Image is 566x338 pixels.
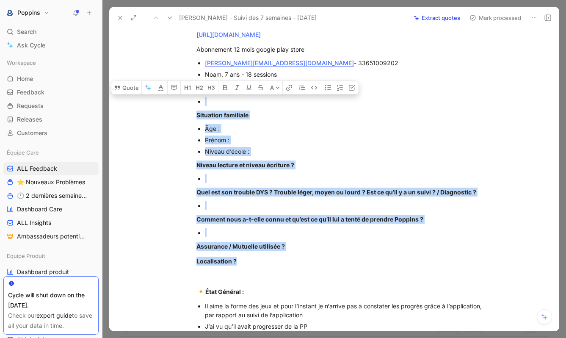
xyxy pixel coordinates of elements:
[17,40,45,50] span: Ask Cycle
[205,288,244,295] strong: État Général :
[205,124,489,133] div: Âge :
[205,147,489,156] div: Niveau d’école :
[196,243,285,250] strong: Assurance / Mutuelle utilisée ?
[17,129,47,137] span: Customers
[205,58,489,67] div: - 33651009202
[17,75,33,83] span: Home
[3,25,99,38] div: Search
[205,302,489,319] div: Il aime la forme des jeux et pour l’instant je n‘arrive pas à constater les progrès grâce à l’app...
[196,258,237,265] strong: Localisation ?
[196,45,489,54] div: Abonnement 12 mois google play store
[17,232,87,241] span: Ambassadeurs potentiels
[36,312,72,319] a: export guide
[196,287,205,296] span: 🔸
[3,203,99,216] a: Dashboard Care
[17,9,40,17] h1: Poppins
[205,136,489,144] div: Prénom :
[196,31,261,38] a: [URL][DOMAIN_NAME]
[3,216,99,229] a: ALL Insights
[179,13,317,23] span: [PERSON_NAME] - Suivi des 7 semaines - [DATE]
[17,88,44,97] span: Feedback
[17,115,42,124] span: Releases
[3,127,99,139] a: Customers
[196,216,423,223] strong: Comment nous a-t-elle connu et qu’est ce qu’il lui a tenté de prendre Poppins ?
[3,176,99,188] a: ⭐ Nouveaux Problèmes
[205,71,277,78] span: Noam, 7 ans - 18 sessions
[17,102,44,110] span: Requests
[3,146,99,243] div: Équipe CareALL Feedback⭐ Nouveaux Problèmes🕐 2 dernières semaines - OccurencesDashboard CareALL I...
[3,7,51,19] button: PoppinsPoppins
[3,113,99,126] a: Releases
[7,252,45,260] span: Equipe Produit
[7,58,36,67] span: Workspace
[17,27,36,37] span: Search
[17,219,51,227] span: ALL Insights
[3,86,99,99] a: Feedback
[3,162,99,175] a: ALL Feedback
[205,59,354,66] a: [PERSON_NAME][EMAIL_ADDRESS][DOMAIN_NAME]
[6,8,14,17] img: Poppins
[3,189,99,202] a: 🕐 2 dernières semaines - Occurences
[17,205,62,213] span: Dashboard Care
[466,12,525,24] button: Mark processed
[17,191,89,200] span: 🕐 2 dernières semaines - Occurences
[8,310,94,331] div: Check our to save all your data in time.
[3,100,99,112] a: Requests
[3,266,99,278] a: Dashboard produit
[3,146,99,159] div: Équipe Care
[3,72,99,85] a: Home
[3,230,99,243] a: Ambassadeurs potentiels
[17,164,57,173] span: ALL Feedback
[17,178,85,186] span: ⭐ Nouveaux Problèmes
[3,56,99,69] div: Workspace
[196,188,476,196] strong: Quel est son trouble DYS ? Trouble léger, moyen ou lourd ? Est ce qu’il y a un suivi ? / Diagnost...
[7,148,39,157] span: Équipe Care
[196,111,248,119] strong: Situation familiale
[8,290,94,310] div: Cycle will shut down on the [DATE].
[3,249,99,262] div: Equipe Produit
[17,268,69,276] span: Dashboard produit
[196,161,294,169] strong: Niveau lecture et niveau écriture ?
[410,12,464,24] button: Extract quotes
[205,322,489,331] div: J’ai vu qu’il avait progresser de la PP
[3,39,99,52] a: Ask Cycle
